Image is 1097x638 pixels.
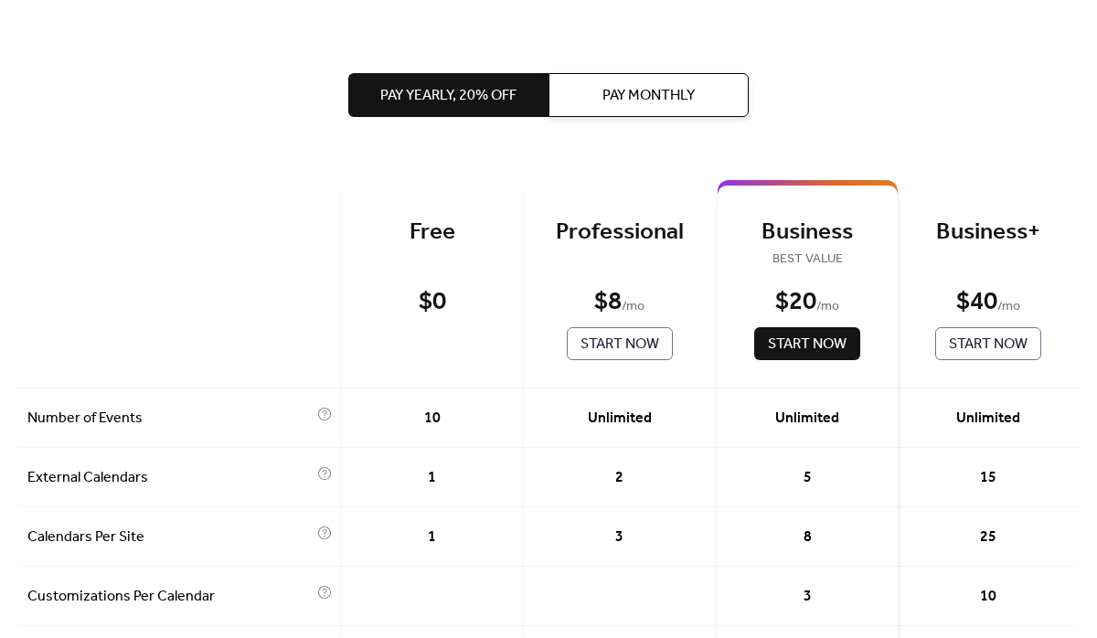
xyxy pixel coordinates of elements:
[956,408,1020,430] span: Unlimited
[956,286,997,318] div: $ 40
[768,334,847,356] span: Start Now
[369,218,495,248] div: Free
[775,408,839,430] span: Unlimited
[348,73,548,117] button: Pay Yearly, 20% off
[548,73,749,117] button: Pay Monthly
[27,408,313,430] span: Number of Events
[580,334,659,356] span: Start Now
[804,467,812,489] span: 5
[775,286,816,318] div: $ 20
[622,296,644,318] span: / mo
[804,526,812,548] span: 8
[615,526,623,548] span: 3
[550,218,688,248] div: Professional
[754,327,860,360] button: Start Now
[926,218,1051,248] div: Business+
[615,467,623,489] span: 2
[745,249,870,271] span: BEST VALUE
[602,85,695,107] span: Pay Monthly
[424,408,441,430] span: 10
[804,586,812,608] span: 3
[980,526,996,548] span: 25
[997,296,1020,318] span: / mo
[588,408,652,430] span: Unlimited
[745,218,870,248] div: Business
[419,286,446,318] div: $ 0
[428,526,436,548] span: 1
[27,586,313,608] span: Customizations Per Calendar
[27,467,313,489] span: External Calendars
[380,85,517,107] span: Pay Yearly, 20% off
[949,334,1028,356] span: Start Now
[594,286,622,318] div: $ 8
[816,296,839,318] span: / mo
[980,467,996,489] span: 15
[27,526,313,548] span: Calendars Per Site
[935,327,1041,360] button: Start Now
[428,467,436,489] span: 1
[567,327,673,360] button: Start Now
[980,586,996,608] span: 10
